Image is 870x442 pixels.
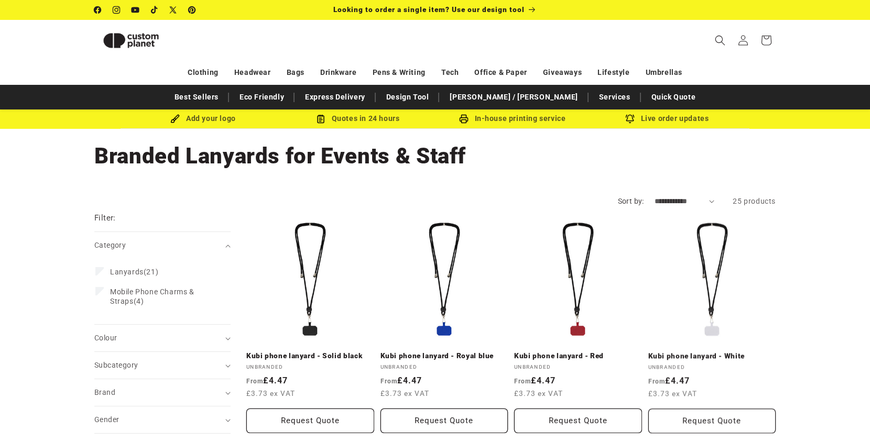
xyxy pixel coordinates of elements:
[94,212,116,224] h2: Filter:
[300,88,371,106] a: Express Delivery
[625,114,635,124] img: Order updates
[110,287,213,306] span: (4)
[381,88,434,106] a: Design Tool
[373,63,426,82] a: Pens & Writing
[648,351,776,361] a: Kubi phone lanyard - White
[126,112,280,125] div: Add your logo
[94,361,138,369] span: Subcategory
[94,334,117,342] span: Colour
[234,63,271,82] a: Headwear
[435,112,590,125] div: In-house printing service
[646,88,701,106] a: Quick Quote
[94,415,119,424] span: Gender
[234,88,289,106] a: Eco Friendly
[594,88,636,106] a: Services
[597,63,629,82] a: Lifestyle
[316,114,325,124] img: Order Updates Icon
[110,267,158,277] span: (21)
[94,379,231,406] summary: Brand (0 selected)
[618,197,644,205] label: Sort by:
[246,408,374,433] button: Request Quote
[169,88,224,106] a: Best Sellers
[333,5,525,14] span: Looking to order a single item? Use our design tool
[690,329,870,442] iframe: Chat Widget
[170,114,180,124] img: Brush Icon
[459,114,469,124] img: In-house printing
[474,63,527,82] a: Office & Paper
[188,63,219,82] a: Clothing
[514,351,642,361] a: Kubi phone lanyard - Red
[709,29,732,52] summary: Search
[94,241,126,249] span: Category
[444,88,583,106] a: [PERSON_NAME] / [PERSON_NAME]
[441,63,459,82] a: Tech
[110,288,194,305] span: Mobile Phone Charms & Straps
[543,63,582,82] a: Giveaways
[280,112,435,125] div: Quotes in 24 hours
[110,268,144,276] span: Lanyards
[94,406,231,433] summary: Gender (0 selected)
[94,24,168,57] img: Custom Planet
[94,232,231,259] summary: Category (0 selected)
[648,408,776,433] button: Request Quote
[246,351,374,361] a: Kubi phone lanyard - Solid black
[646,63,682,82] a: Umbrellas
[514,408,642,433] button: Request Quote
[380,351,508,361] a: Kubi phone lanyard - Royal blue
[94,352,231,379] summary: Subcategory (0 selected)
[733,197,776,205] span: 25 products
[94,388,115,396] span: Brand
[320,63,356,82] a: Drinkware
[287,63,304,82] a: Bags
[590,112,744,125] div: Live order updates
[380,408,508,433] button: Request Quote
[91,20,203,61] a: Custom Planet
[94,325,231,351] summary: Colour (0 selected)
[94,142,776,170] h1: Branded Lanyards for Events & Staff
